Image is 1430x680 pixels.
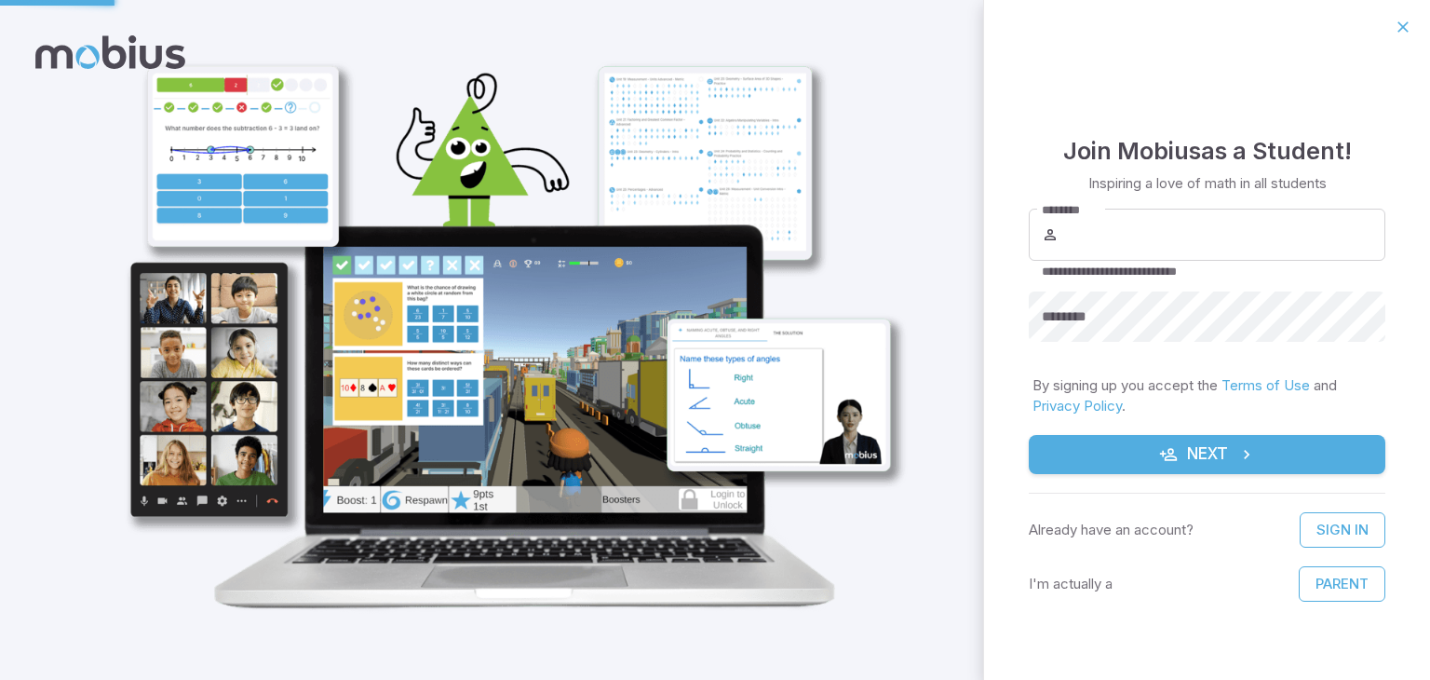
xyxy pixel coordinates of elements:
[1029,574,1113,594] p: I'm actually a
[1032,375,1382,416] p: By signing up you accept the and .
[1063,132,1352,170] h4: Join Mobius as a Student !
[1299,566,1385,602] button: Parent
[95,52,917,624] img: student_1-illustration
[1032,397,1122,415] a: Privacy Policy
[1300,512,1385,548] a: Sign In
[1029,435,1385,474] button: Next
[1029,520,1194,540] p: Already have an account?
[1221,376,1310,394] a: Terms of Use
[1088,173,1327,194] p: Inspiring a love of math in all students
